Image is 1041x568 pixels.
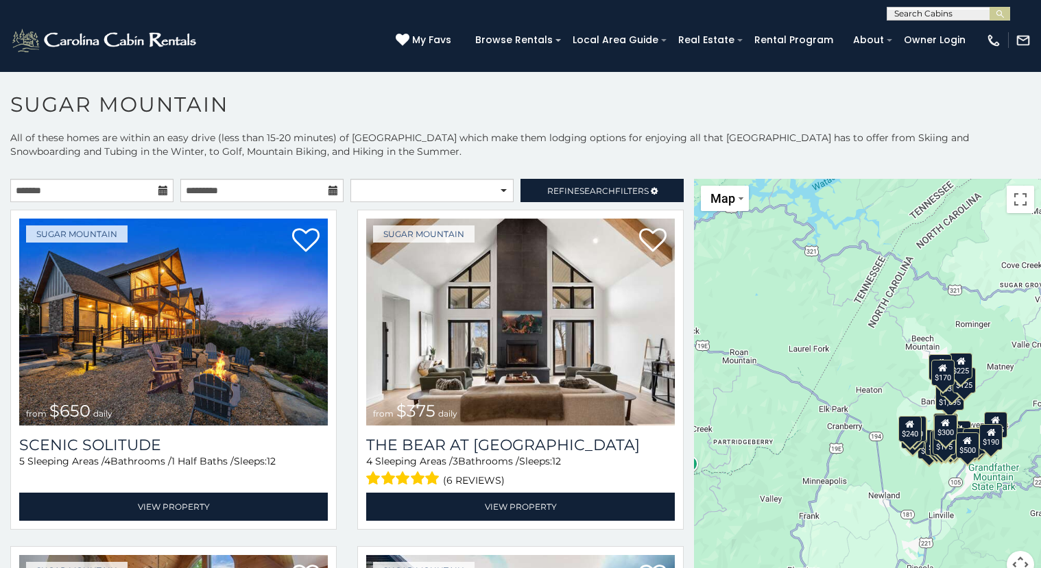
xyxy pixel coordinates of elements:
span: $375 [396,401,435,421]
a: Rental Program [747,29,840,51]
span: (6 reviews) [443,471,505,489]
div: $175 [933,429,956,455]
a: My Favs [396,33,455,48]
button: Toggle fullscreen view [1007,186,1034,213]
span: 4 [104,455,110,467]
span: daily [93,408,112,419]
span: 5 [19,455,25,467]
span: My Favs [412,33,451,47]
div: $300 [934,414,957,440]
div: $125 [953,367,976,393]
img: The Bear At Sugar Mountain [366,219,675,425]
div: $1,095 [935,384,964,410]
div: $345 [967,428,990,454]
div: $155 [930,430,953,456]
a: RefineSearchFilters [520,179,684,202]
div: $650 [918,432,941,458]
a: The Bear At Sugar Mountain from $375 daily [366,219,675,425]
a: Scenic Solitude from $650 daily [19,219,328,425]
a: Add to favorites [639,227,667,256]
div: $350 [940,370,964,396]
a: Local Area Guide [566,29,665,51]
div: $350 [939,430,962,456]
span: Refine Filters [547,186,649,196]
a: About [846,29,891,51]
h3: The Bear At Sugar Mountain [366,436,675,454]
a: Real Estate [671,29,741,51]
img: White-1-2.png [10,27,200,54]
span: from [26,408,47,419]
div: $355 [901,422,924,448]
div: $240 [929,354,952,380]
div: $155 [984,412,1007,438]
div: Sleeping Areas / Bathrooms / Sleeps: [19,454,328,489]
div: $190 [933,413,957,439]
a: Owner Login [897,29,972,51]
span: 4 [366,455,372,467]
span: 1 Half Baths / [171,455,234,467]
div: $200 [948,421,971,447]
div: $170 [931,359,955,385]
img: phone-regular-white.png [986,33,1001,48]
span: daily [438,408,457,419]
img: mail-regular-white.png [1016,33,1031,48]
div: $195 [963,428,986,454]
div: $500 [956,432,979,458]
span: from [373,408,394,419]
span: 12 [552,455,561,467]
a: Sugar Mountain [373,225,475,243]
button: Change map style [701,186,749,211]
a: Sugar Mountain [26,225,128,243]
a: Add to favorites [292,227,320,256]
span: Map [710,191,735,206]
a: The Bear At [GEOGRAPHIC_DATA] [366,436,675,454]
span: $650 [49,401,91,421]
div: $225 [949,353,972,379]
span: 3 [453,455,458,467]
a: Scenic Solitude [19,436,328,454]
span: Search [579,186,615,196]
a: View Property [19,493,328,521]
img: Scenic Solitude [19,219,328,425]
span: 12 [267,455,276,467]
a: View Property [366,493,675,521]
a: Browse Rentals [468,29,560,51]
div: $240 [898,415,922,441]
div: $190 [979,423,1003,449]
div: Sleeping Areas / Bathrooms / Sleeps: [366,454,675,489]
